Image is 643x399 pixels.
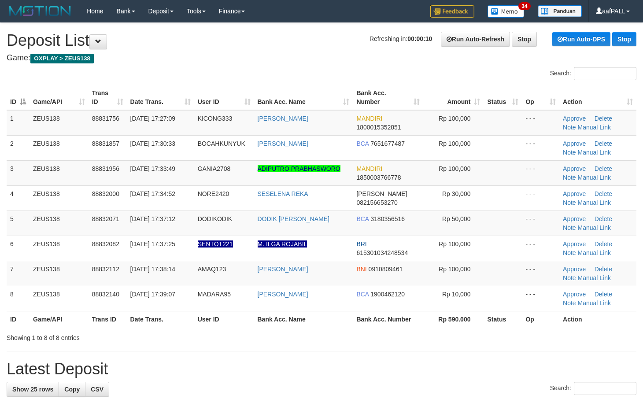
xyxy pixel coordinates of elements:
span: 88831857 [92,140,119,147]
a: Approve [563,140,586,147]
span: CSV [91,386,103,393]
a: Approve [563,115,586,122]
td: ZEUS138 [30,211,89,236]
span: 34 [518,2,530,10]
span: AMAQ123 [198,266,226,273]
span: Show 25 rows [12,386,53,393]
th: Bank Acc. Number [353,311,423,327]
th: Rp 590.000 [423,311,484,327]
a: Delete [595,240,612,248]
a: Note [563,224,576,231]
span: Copy 3180356516 to clipboard [370,215,405,222]
span: 88832000 [92,190,119,197]
a: Note [563,274,576,281]
h1: Latest Deposit [7,360,636,378]
input: Search: [574,382,636,395]
a: Approve [563,190,586,197]
th: Status [484,311,522,327]
span: 88832140 [92,291,119,298]
span: BOCAHKUNYUK [198,140,245,147]
td: ZEUS138 [30,261,89,286]
span: 88832071 [92,215,119,222]
span: 88831756 [92,115,119,122]
span: [DATE] 17:38:14 [130,266,175,273]
th: Action [559,311,636,327]
img: Button%20Memo.svg [488,5,525,18]
a: Approve [563,215,586,222]
img: panduan.png [538,5,582,17]
strong: 00:00:10 [407,35,432,42]
a: ADIPUTRO PRABHASWORO [258,165,340,172]
th: Action: activate to sort column ascending [559,85,636,110]
th: Game/API [30,311,89,327]
a: Manual Link [578,274,611,281]
span: Copy 615301034248534 to clipboard [356,249,408,256]
span: MANDIRI [356,165,382,172]
a: SESELENA REKA [258,190,308,197]
th: Date Trans. [127,311,194,327]
th: Bank Acc. Number: activate to sort column ascending [353,85,423,110]
span: [DATE] 17:37:25 [130,240,175,248]
th: Game/API: activate to sort column ascending [30,85,89,110]
td: - - - [522,261,559,286]
a: Approve [563,266,586,273]
a: [PERSON_NAME] [258,115,308,122]
span: Rp 50,000 [442,215,471,222]
span: Rp 100,000 [439,140,470,147]
a: Manual Link [578,224,611,231]
a: [PERSON_NAME] [258,140,308,147]
div: Showing 1 to 8 of 8 entries [7,330,261,342]
td: ZEUS138 [30,236,89,261]
span: 88831956 [92,165,119,172]
a: Delete [595,140,612,147]
th: Status: activate to sort column ascending [484,85,522,110]
span: BCA [356,140,369,147]
th: Bank Acc. Name [254,311,353,327]
a: Show 25 rows [7,382,59,397]
td: 8 [7,286,30,311]
a: Manual Link [578,124,611,131]
a: Note [563,199,576,206]
a: Delete [595,215,612,222]
th: Trans ID: activate to sort column ascending [89,85,127,110]
img: Feedback.jpg [430,5,474,18]
a: Copy [59,382,85,397]
span: Copy 7651677487 to clipboard [370,140,405,147]
a: [PERSON_NAME] [258,266,308,273]
a: DODIK [PERSON_NAME] [258,215,329,222]
a: Approve [563,291,586,298]
th: User ID [194,311,254,327]
a: Note [563,299,576,307]
td: - - - [522,160,559,185]
h4: Game: [7,54,636,63]
td: - - - [522,185,559,211]
span: MADARA95 [198,291,231,298]
a: Delete [595,165,612,172]
span: [DATE] 17:39:07 [130,291,175,298]
td: ZEUS138 [30,110,89,136]
td: ZEUS138 [30,160,89,185]
span: BNI [356,266,366,273]
span: Copy 1850003766778 to clipboard [356,174,401,181]
th: User ID: activate to sort column ascending [194,85,254,110]
span: BRI [356,240,366,248]
a: Manual Link [578,149,611,156]
a: Stop [612,32,636,46]
span: NORE2420 [198,190,229,197]
td: - - - [522,135,559,160]
span: Copy 082156653270 to clipboard [356,199,397,206]
span: Rp 100,000 [439,240,470,248]
span: Refreshing in: [370,35,432,42]
span: [PERSON_NAME] [356,190,407,197]
span: [DATE] 17:27:09 [130,115,175,122]
a: Manual Link [578,174,611,181]
td: 2 [7,135,30,160]
a: Manual Link [578,249,611,256]
span: GANIA2708 [198,165,231,172]
a: M. ILGA ROJABIL [258,240,307,248]
span: MANDIRI [356,115,382,122]
span: [DATE] 17:34:52 [130,190,175,197]
span: Nama rekening ada tanda titik/strip, harap diedit [198,240,233,248]
th: Date Trans.: activate to sort column ascending [127,85,194,110]
label: Search: [550,382,636,395]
